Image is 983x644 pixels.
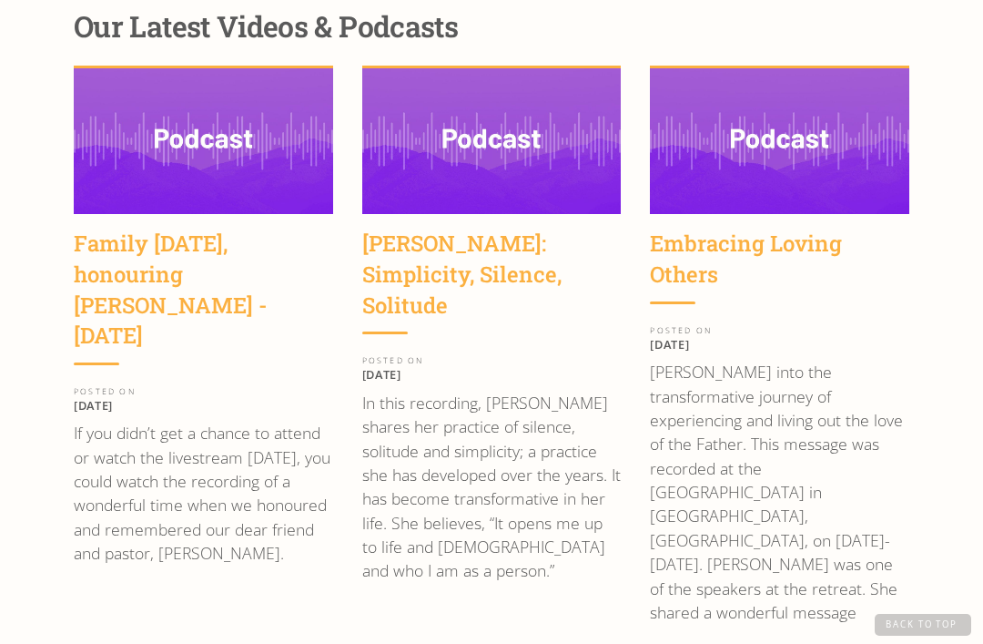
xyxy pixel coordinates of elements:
[650,68,909,214] img: Embracing Loving Others
[74,398,333,413] p: [DATE]
[650,229,909,290] div: Embracing Loving Others
[362,229,622,332] a: [PERSON_NAME]: Simplicity, Silence, Solitude
[74,9,909,44] div: Our Latest Videos & Podcasts
[362,391,622,583] p: In this recording, [PERSON_NAME] shares her practice of silence, solitude and simplicity; a pract...
[875,614,971,636] a: Back to Top
[362,68,622,214] img: Helene King: Simplicity, Silence, Solitude
[650,229,909,301] a: Embracing Loving Others
[74,229,333,351] div: Family [DATE], honouring [PERSON_NAME] - [DATE]
[74,68,333,214] img: Family Sunday, honouring Jen Reding - June 9, 2024
[362,367,622,382] p: [DATE]
[362,229,622,321] div: [PERSON_NAME]: Simplicity, Silence, Solitude
[650,360,909,624] p: [PERSON_NAME] into the transformative journey of experiencing and living out the love of the Fath...
[650,337,909,352] p: [DATE]
[74,388,333,396] div: POSTED ON
[362,357,622,365] div: POSTED ON
[74,229,333,362] a: Family [DATE], honouring [PERSON_NAME] - [DATE]
[74,421,333,565] p: If you didn’t get a chance to attend or watch the livestream [DATE], you could watch the recordin...
[650,327,909,335] div: POSTED ON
